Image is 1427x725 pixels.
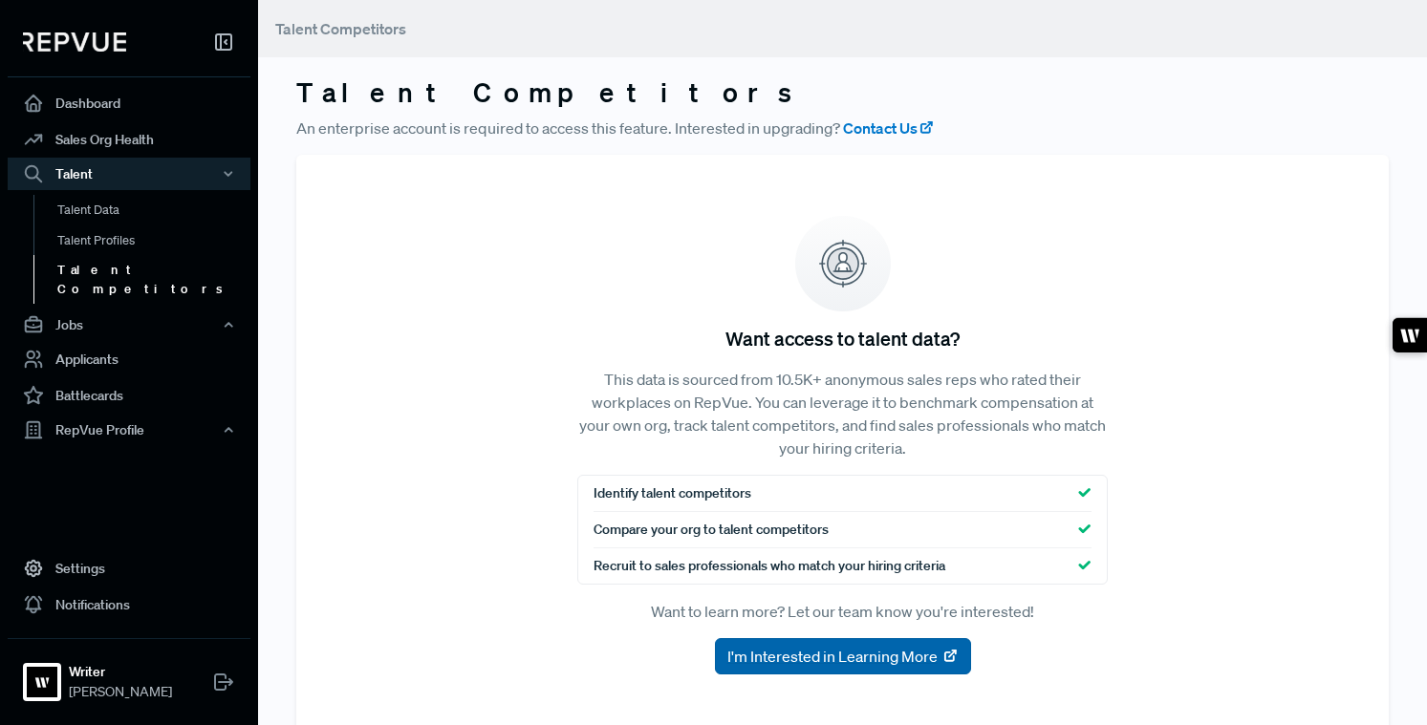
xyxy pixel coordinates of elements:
[27,667,57,697] img: Writer
[715,638,971,674] button: I'm Interested in Learning More
[727,645,938,668] span: I'm Interested in Learning More
[8,309,250,341] button: Jobs
[577,368,1109,459] p: This data is sourced from 10.5K+ anonymous sales reps who rated their workplaces on RepVue. You c...
[8,158,250,190] button: Talent
[33,195,276,225] a: Talent Data
[275,19,406,38] span: Talent Competitors
[296,76,1389,109] h3: Talent Competitors
[8,121,250,158] a: Sales Org Health
[725,327,960,350] h5: Want access to talent data?
[594,483,751,503] span: Identify talent competitors
[594,556,945,576] span: Recruit to sales professionals who match your hiring criteria
[8,638,250,710] a: WriterWriter[PERSON_NAME]
[8,377,250,414] a: Battlecards
[69,682,172,702] span: [PERSON_NAME]
[8,414,250,446] button: RepVue Profile
[23,32,126,52] img: RepVue
[8,85,250,121] a: Dashboard
[577,600,1109,623] p: Want to learn more? Let our team know you're interested!
[594,520,829,540] span: Compare your org to talent competitors
[8,341,250,377] a: Applicants
[69,662,172,682] strong: Writer
[8,550,250,586] a: Settings
[33,225,276,256] a: Talent Profiles
[8,586,250,623] a: Notifications
[33,255,276,304] a: Talent Competitors
[843,117,935,139] a: Contact Us
[296,117,1389,139] p: An enterprise account is required to access this feature. Interested in upgrading?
